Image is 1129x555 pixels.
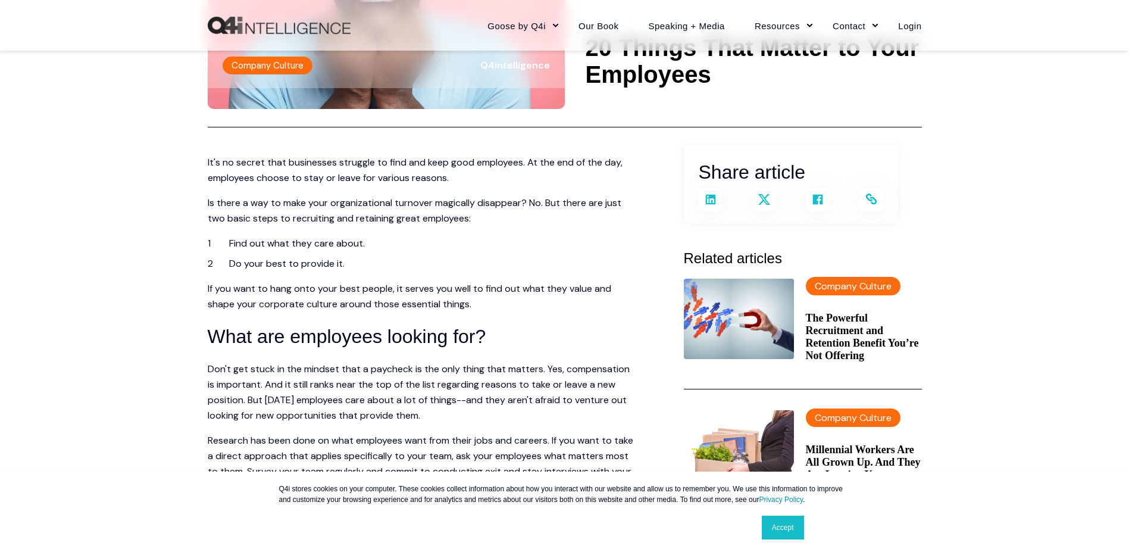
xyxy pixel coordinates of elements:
span: Do your best to provide it. [229,257,345,270]
span: It's no secret that businesses struggle to find and keep good employees. At the end of the day, e... [208,156,623,184]
h3: What are employees looking for? [208,322,636,352]
a: Copy and share the link [859,188,883,211]
a: Accept [762,516,804,540]
label: Company Culture [223,57,312,74]
a: Millennial Workers Are All Grown Up. And They Are Leaving You. [806,444,922,481]
a: The Powerful Recruitment and Retention Benefit You’re Not Offering [806,312,922,362]
h2: Share article [699,157,883,188]
img: A hand holding a magnet and attracting people [684,279,794,359]
h1: 20 Things That Matter to Your Employees [586,35,922,88]
a: Share on X [752,188,776,211]
a: Share on Facebook [806,188,830,211]
span: Find out what they care about. [229,237,365,250]
label: Company Culture [806,277,900,295]
img: Q4intelligence, LLC logo [208,17,351,35]
h3: Related articles [684,247,922,270]
span: Q4intelligence [480,59,550,71]
label: Company Culture [806,409,900,427]
a: Back to Home [208,17,351,35]
span: Don't get stuck in the mindset that a paycheck is the only thing that matters. Yes, compensation ... [208,363,630,422]
span: Research has been done on what employees want from their jobs and careers. If you want to take a ... [208,434,633,493]
span: Is there a way to make your organizational turnover magically disappear? No. But there are just t... [208,197,621,225]
a: Share on LinkedIn [699,188,723,211]
p: Q4i stores cookies on your computer. These cookies collect information about how you interact wit... [279,484,850,505]
span: If you want to hang onto your best people, it serves you well to find out what they value and sha... [208,282,611,310]
a: Privacy Policy [759,495,803,504]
